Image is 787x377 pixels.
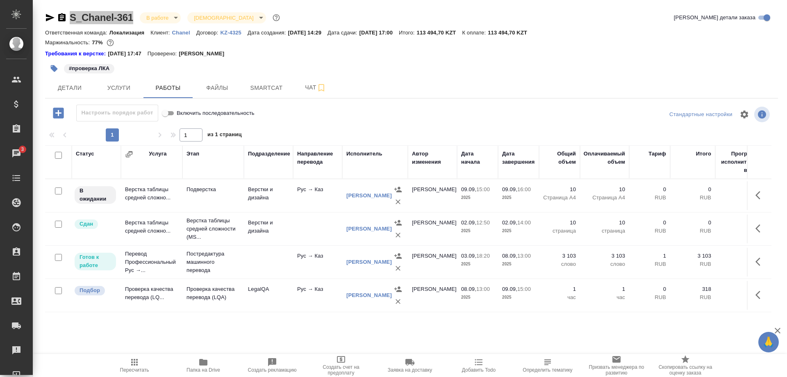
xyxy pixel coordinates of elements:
td: LegalQA [244,281,293,310]
td: Перевод Профессиональный Рус →... [121,246,182,279]
p: 02.09, [502,219,517,226]
td: Верстка таблицы средней сложно... [121,181,182,210]
p: Локализация [109,30,151,36]
span: Скопировать ссылку на оценку заказа [656,364,715,376]
span: Создать рекламацию [248,367,297,373]
p: [DATE] 14:29 [288,30,328,36]
p: Верстка таблицы средней сложности (MS... [187,217,240,241]
div: Исполнитель назначен, приступать к работе пока рано [74,185,117,205]
div: В работе [140,12,181,23]
p: Ответственная команда: [45,30,109,36]
p: 10 [543,219,576,227]
p: страница [543,227,576,235]
div: Тариф [648,150,666,158]
p: В ожидании [80,187,111,203]
span: [PERSON_NAME] детали заказа [674,14,755,22]
p: 1 [543,285,576,293]
button: Определить тематику [513,354,582,377]
p: 1 [633,252,666,260]
span: 🙏 [762,334,776,351]
p: час [584,293,625,302]
p: RUB [633,260,666,268]
div: Прогресс исполнителя в SC [719,150,756,174]
p: Клиент: [150,30,172,36]
span: Призвать менеджера по развитию [587,364,646,376]
a: 3 [2,143,31,164]
div: Общий объем [543,150,576,166]
p: 10 [543,185,576,194]
p: 13:00 [517,253,531,259]
p: час [543,293,576,302]
button: Скопировать ссылку [57,13,67,23]
span: Посмотреть информацию [754,107,771,122]
p: 2025 [461,227,494,235]
a: [PERSON_NAME] [346,192,392,199]
p: Проверено: [148,50,179,58]
button: Назначить [392,283,404,295]
p: RUB [674,260,711,268]
p: Постредактура машинного перевода [187,250,240,274]
span: Определить тематику [523,367,572,373]
div: Исполнитель [346,150,382,158]
span: 3 [16,145,29,153]
button: Заявка на доставку [375,354,444,377]
p: 10 [584,219,625,227]
p: 10 [584,185,625,194]
div: Подразделение [248,150,290,158]
p: 09.09, [502,286,517,292]
button: Назначить [392,183,404,196]
p: 2025 [502,293,535,302]
p: 15:00 [476,186,490,192]
button: Создать рекламацию [238,354,307,377]
a: S_Chanel-361 [70,12,133,23]
p: Сдан [80,220,93,228]
div: Нажми, чтобы открыть папку с инструкцией [45,50,108,58]
p: 3 103 [674,252,711,260]
p: Итого: [399,30,416,36]
button: Назначить [392,250,404,262]
div: Направление перевода [297,150,338,166]
p: Страница А4 [584,194,625,202]
p: 03.09, [461,253,476,259]
p: 0 [674,219,711,227]
p: Маржинальность: [45,39,92,46]
button: Доп статусы указывают на важность/срочность заказа [271,12,282,23]
td: Верстка таблицы средней сложно... [121,215,182,243]
p: Дата сдачи: [328,30,359,36]
button: Здесь прячутся важные кнопки [751,252,770,272]
td: Верстки и дизайна [244,181,293,210]
span: Чат [296,82,335,93]
td: Рус → Каз [293,248,342,276]
p: [DATE] 17:00 [359,30,399,36]
p: KZ-4325 [220,30,248,36]
p: 13:00 [476,286,490,292]
span: Услуги [99,83,139,93]
p: 113 494,70 KZT [417,30,462,36]
td: Проверка качества перевода (LQ... [121,281,182,310]
div: Статус [76,150,94,158]
p: 3 103 [584,252,625,260]
p: 113 494,70 KZT [488,30,533,36]
p: Chanel [172,30,196,36]
p: RUB [674,293,711,302]
span: Файлы [198,83,237,93]
p: 15:00 [517,286,531,292]
p: Подверстка [187,185,240,194]
span: проверка ЛКА [63,64,115,71]
button: Удалить [392,295,404,308]
p: 2025 [502,260,535,268]
p: 2025 [502,194,535,202]
td: Рус → Каз [293,181,342,210]
span: Работы [148,83,188,93]
span: Smartcat [247,83,286,93]
div: Дата завершения [502,150,535,166]
button: 3421.00 RUB; [105,37,116,48]
p: 0 [633,185,666,194]
p: RUB [674,227,711,235]
button: В работе [144,14,171,21]
p: 09.09, [461,186,476,192]
button: Создать счет на предоплату [307,354,375,377]
button: 🙏 [758,332,779,352]
button: [DEMOGRAPHIC_DATA] [191,14,256,21]
button: Сгруппировать [125,150,133,158]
